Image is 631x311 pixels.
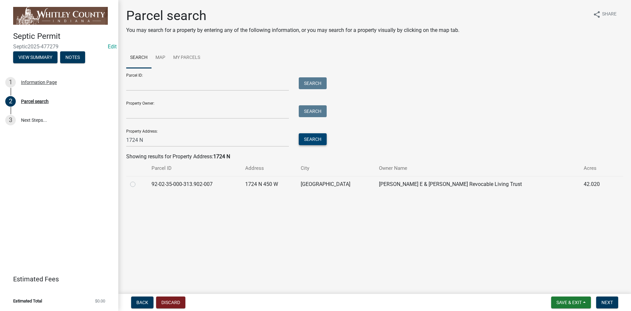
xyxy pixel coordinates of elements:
[169,47,204,68] a: My Parcels
[596,297,618,308] button: Next
[375,176,580,192] td: [PERSON_NAME] E & [PERSON_NAME] Revocable Living Trust
[13,43,105,50] span: Septic2025-477279
[60,55,85,61] wm-modal-confirm: Notes
[5,272,108,286] a: Estimated Fees
[580,176,612,192] td: 42.020
[13,299,42,303] span: Estimated Total
[108,43,117,50] a: Edit
[299,133,327,145] button: Search
[602,11,617,18] span: Share
[148,161,241,176] th: Parcel ID
[375,161,580,176] th: Owner Name
[13,55,58,61] wm-modal-confirm: Summary
[5,115,16,125] div: 3
[21,80,57,85] div: Information Page
[241,176,296,192] td: 1724 N 450 W
[126,26,459,34] p: You may search for a property by entering any of the following information, or you may search for...
[60,51,85,63] button: Notes
[580,161,612,176] th: Acres
[13,7,108,25] img: Whitley County, Indiana
[148,176,241,192] td: 92-02-35-000-313.902-007
[601,300,613,305] span: Next
[556,300,582,305] span: Save & Exit
[156,297,185,308] button: Discard
[13,51,58,63] button: View Summary
[152,47,169,68] a: Map
[299,105,327,117] button: Search
[136,300,148,305] span: Back
[108,43,117,50] wm-modal-confirm: Edit Application Number
[126,47,152,68] a: Search
[5,96,16,107] div: 2
[593,11,601,18] i: share
[299,77,327,89] button: Search
[297,161,375,176] th: City
[13,32,113,41] h4: Septic Permit
[126,8,459,24] h1: Parcel search
[5,77,16,88] div: 1
[213,153,230,160] strong: 1724 N
[241,161,296,176] th: Address
[95,299,105,303] span: $0.00
[588,8,622,21] button: shareShare
[126,153,623,161] div: Showing results for Property Address:
[551,297,591,308] button: Save & Exit
[297,176,375,192] td: [GEOGRAPHIC_DATA]
[21,99,49,104] div: Parcel search
[131,297,153,308] button: Back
